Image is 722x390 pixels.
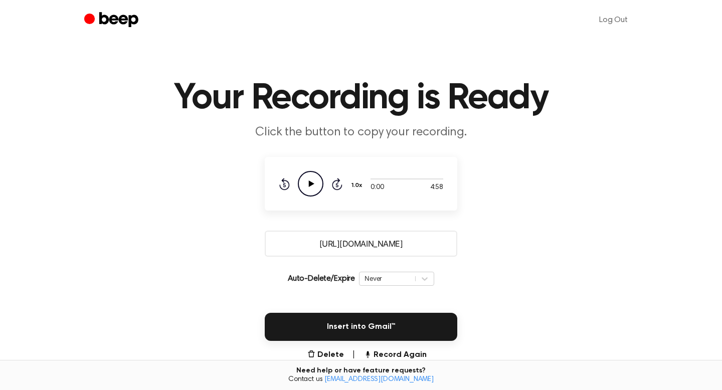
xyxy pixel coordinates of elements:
[168,124,554,141] p: Click the button to copy your recording.
[430,182,443,193] span: 4:58
[288,273,355,285] p: Auto-Delete/Expire
[352,349,355,361] span: |
[307,349,344,361] button: Delete
[265,313,457,341] button: Insert into Gmail™
[6,375,716,384] span: Contact us
[84,11,141,30] a: Beep
[371,182,384,193] span: 0:00
[365,274,410,283] div: Never
[324,376,434,383] a: [EMAIL_ADDRESS][DOMAIN_NAME]
[104,80,618,116] h1: Your Recording is Ready
[364,349,427,361] button: Record Again
[589,8,638,32] a: Log Out
[350,177,366,194] button: 1.0x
